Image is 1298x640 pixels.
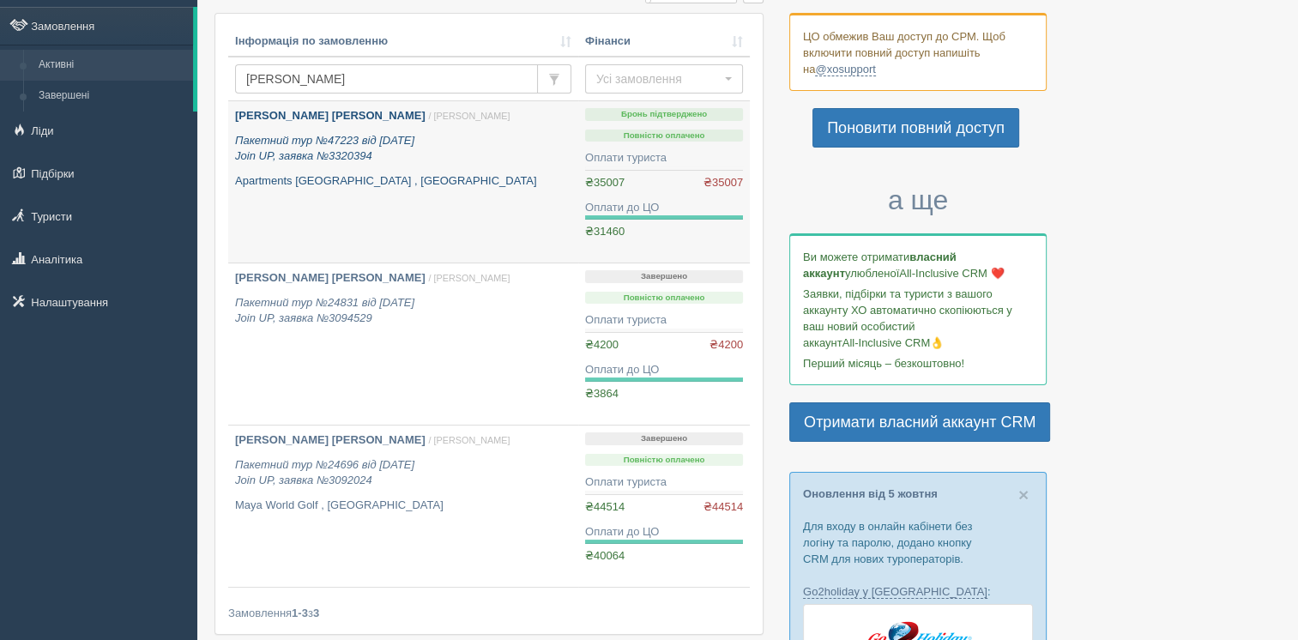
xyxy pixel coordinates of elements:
[596,70,721,88] span: Усі замовлення
[228,426,578,587] a: [PERSON_NAME] [PERSON_NAME] / [PERSON_NAME] Пакетний тур №24696 від [DATE]Join UP, заявка №309202...
[709,337,743,353] span: ₴4200
[292,607,308,619] b: 1-3
[585,176,625,189] span: ₴35007
[585,292,743,305] p: Повністю оплачено
[585,130,743,142] p: Повністю оплачено
[703,499,743,516] span: ₴44514
[585,33,743,50] a: Фінанси
[585,432,743,445] p: Завершено
[585,362,743,378] div: Оплати до ЦО
[235,134,414,163] i: Пакетний тур №47223 від [DATE] Join UP, заявка №3320394
[585,500,625,513] span: ₴44514
[585,108,743,121] p: Бронь підтверджено
[235,498,571,514] p: Maya World Golf , [GEOGRAPHIC_DATA]
[789,185,1047,215] h3: а ще
[585,387,619,400] span: ₴3864
[1018,486,1029,504] button: Close
[228,605,750,621] div: Замовлення з
[235,271,426,284] b: [PERSON_NAME] [PERSON_NAME]
[803,487,938,500] a: Оновлення від 5 жовтня
[803,249,1033,281] p: Ви можете отримати улюбленої
[428,435,510,445] span: / [PERSON_NAME]
[235,458,414,487] i: Пакетний тур №24696 від [DATE] Join UP, заявка №3092024
[789,13,1047,91] div: ЦО обмежив Ваш доступ до СРМ. Щоб включити повний доступ напишіть на
[585,270,743,283] p: Завершено
[585,200,743,216] div: Оплати до ЦО
[1018,485,1029,504] span: ×
[803,585,987,599] a: Go2holiday у [GEOGRAPHIC_DATA]
[815,63,875,76] a: @xosupport
[235,433,426,446] b: [PERSON_NAME] [PERSON_NAME]
[31,81,193,112] a: Завершені
[585,312,743,329] div: Оплати туриста
[803,583,1033,600] p: :
[585,225,625,238] span: ₴31460
[585,549,625,562] span: ₴40064
[585,64,743,94] button: Усі замовлення
[585,524,743,540] div: Оплати до ЦО
[803,518,1033,567] p: Для входу в онлайн кабінети без логіну та паролю, додано кнопку CRM для нових туроператорів.
[703,175,743,191] span: ₴35007
[235,173,571,190] p: Apartments [GEOGRAPHIC_DATA] , [GEOGRAPHIC_DATA]
[842,336,945,349] span: All-Inclusive CRM👌
[228,101,578,263] a: [PERSON_NAME] [PERSON_NAME] / [PERSON_NAME] Пакетний тур №47223 від [DATE]Join UP, заявка №332039...
[235,109,426,122] b: [PERSON_NAME] [PERSON_NAME]
[803,251,957,280] b: власний аккаунт
[313,607,319,619] b: 3
[585,338,619,351] span: ₴4200
[228,263,578,425] a: [PERSON_NAME] [PERSON_NAME] / [PERSON_NAME] Пакетний тур №24831 від [DATE]Join UP, заявка №3094529
[585,474,743,491] div: Оплати туриста
[235,296,414,325] i: Пакетний тур №24831 від [DATE] Join UP, заявка №3094529
[789,402,1050,442] a: Отримати власний аккаунт CRM
[428,273,510,283] span: / [PERSON_NAME]
[803,286,1033,351] p: Заявки, підбірки та туристи з вашого аккаунту ХО автоматично скопіюються у ваш новий особистий ак...
[428,111,510,121] span: / [PERSON_NAME]
[812,108,1019,148] a: Поновити повний доступ
[585,454,743,467] p: Повністю оплачено
[803,355,1033,371] p: Перший місяць – безкоштовно!
[585,150,743,166] div: Оплати туриста
[235,33,571,50] a: Інформація по замовленню
[31,50,193,81] a: Активні
[899,267,1004,280] span: All-Inclusive CRM ❤️
[235,64,538,94] input: Пошук за номером замовлення, ПІБ або паспортом туриста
